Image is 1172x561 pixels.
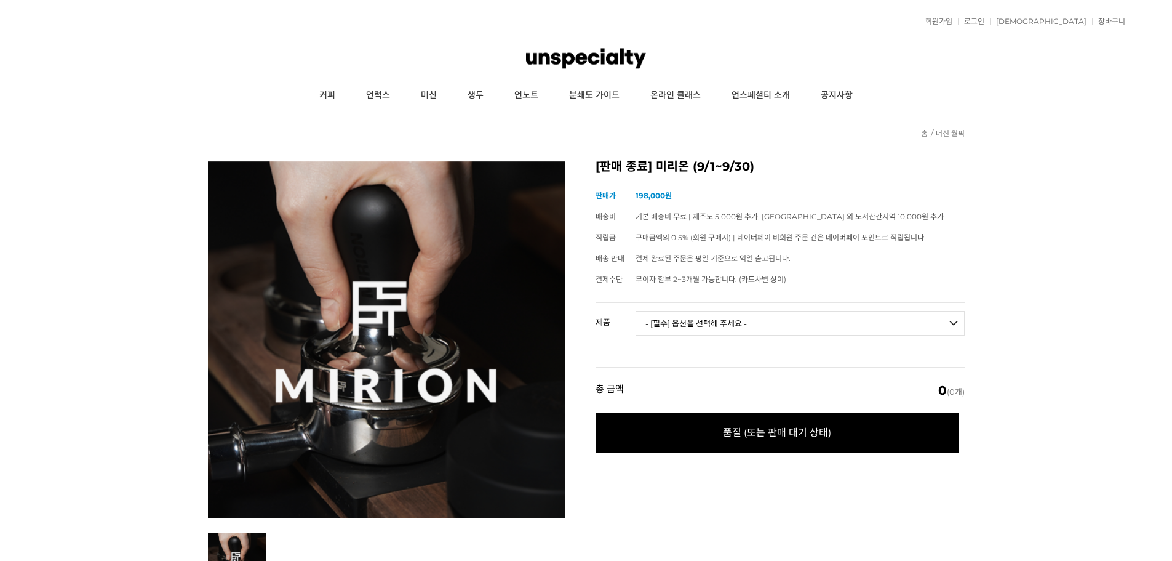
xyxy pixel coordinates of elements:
span: 기본 배송비 무료 | 제주도 5,000원 추가, [GEOGRAPHIC_DATA] 외 도서산간지역 10,000원 추가 [636,212,944,221]
span: 적립금 [596,233,616,242]
a: [DEMOGRAPHIC_DATA] [990,18,1086,25]
strong: 총 금액 [596,384,624,397]
a: 로그인 [958,18,984,25]
span: 판매가 [596,191,616,200]
a: 언노트 [499,80,554,111]
img: 9월 머신 월픽 미리온 [208,161,565,518]
a: 언스페셜티 소개 [716,80,805,111]
a: 언럭스 [351,80,405,111]
a: 장바구니 [1092,18,1125,25]
span: 배송비 [596,212,616,221]
a: 공지사항 [805,80,868,111]
a: 머신 월픽 [936,129,965,138]
span: 품절 (또는 판매 대기 상태) [596,413,959,453]
a: 커피 [304,80,351,111]
a: 홈 [921,129,928,138]
h2: [판매 종료] 미리온 (9/1~9/30) [596,161,965,173]
span: 무이자 할부 2~3개월 가능합니다. (카드사별 상이) [636,275,786,284]
a: 머신 [405,80,452,111]
span: 결제 완료된 주문은 평일 기준으로 익일 출고됩니다. [636,254,791,263]
em: 0 [938,383,947,398]
a: 회원가입 [919,18,952,25]
span: (0개) [938,384,965,397]
span: 구매금액의 0.5% (회원 구매시) | 네이버페이 비회원 주문 건은 네이버페이 포인트로 적립됩니다. [636,233,926,242]
a: 분쇄도 가이드 [554,80,635,111]
span: 배송 안내 [596,254,624,263]
img: 언스페셜티 몰 [526,40,645,77]
a: 온라인 클래스 [635,80,716,111]
span: 결제수단 [596,275,623,284]
th: 제품 [596,303,636,331]
strong: 198,000원 [636,191,672,200]
a: 생두 [452,80,499,111]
